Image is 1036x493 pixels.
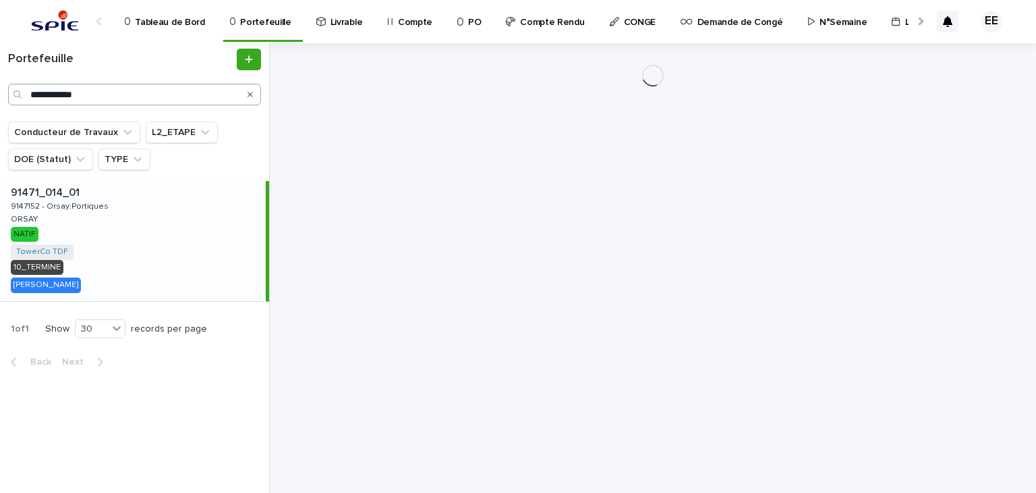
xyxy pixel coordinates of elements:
[62,357,92,367] span: Next
[76,322,108,336] div: 30
[8,122,140,143] button: Conducteur de Travaux
[57,356,114,368] button: Next
[8,149,93,170] button: DOE (Statut)
[11,260,63,275] div: 10_TERMINE
[16,247,68,257] a: TowerCo TDF
[8,84,261,105] input: Search
[8,52,234,67] h1: Portefeuille
[11,184,82,199] p: 91471_014_01
[11,212,40,224] p: ORSAY
[131,323,207,335] p: records per page
[45,323,69,335] p: Show
[27,8,83,35] img: svstPd6MQfCT1uX1QGkG
[11,227,38,242] div: NATIF
[98,149,150,170] button: TYPE
[11,278,81,292] div: [PERSON_NAME]
[981,11,1002,32] div: EE
[11,199,111,211] p: 9147152 - Orsay:Portiques
[22,357,51,367] span: Back
[146,122,218,143] button: L2_ETAPE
